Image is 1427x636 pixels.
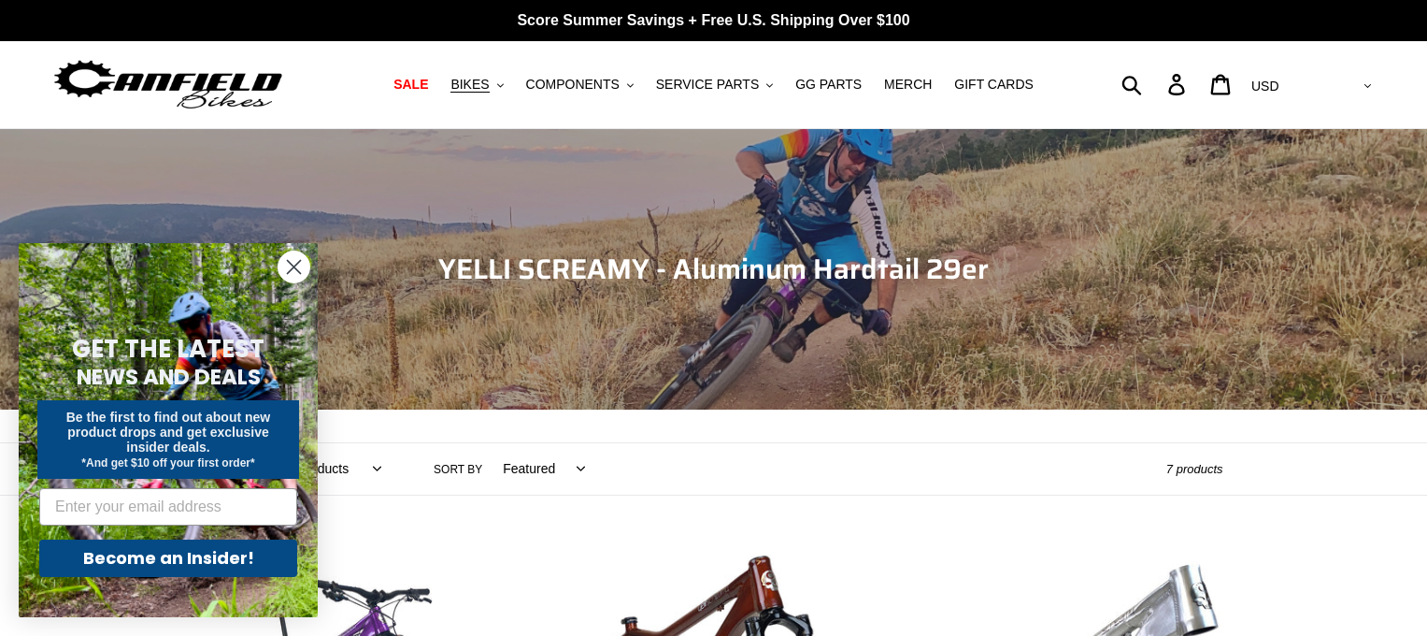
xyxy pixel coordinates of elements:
[795,77,862,93] span: GG PARTS
[1166,462,1223,476] span: 7 products
[441,72,512,97] button: BIKES
[656,77,759,93] span: SERVICE PARTS
[1132,64,1179,105] input: Search
[884,77,932,93] span: MERCH
[954,77,1034,93] span: GIFT CARDS
[875,72,941,97] a: MERCH
[66,410,271,455] span: Be the first to find out about new product drops and get exclusive insider deals.
[786,72,871,97] a: GG PARTS
[77,362,261,392] span: NEWS AND DEALS
[526,77,620,93] span: COMPONENTS
[393,77,428,93] span: SALE
[81,456,254,470] span: *And get $10 off your first order*
[39,488,297,526] input: Enter your email address
[450,77,489,93] span: BIKES
[39,540,297,577] button: Become an Insider!
[278,251,310,283] button: Close dialog
[647,72,782,97] button: SERVICE PARTS
[51,55,285,114] img: Canfield Bikes
[945,72,1043,97] a: GIFT CARDS
[517,72,643,97] button: COMPONENTS
[384,72,437,97] a: SALE
[434,461,482,478] label: Sort by
[438,247,989,291] span: YELLI SCREAMY - Aluminum Hardtail 29er
[72,332,264,366] span: GET THE LATEST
